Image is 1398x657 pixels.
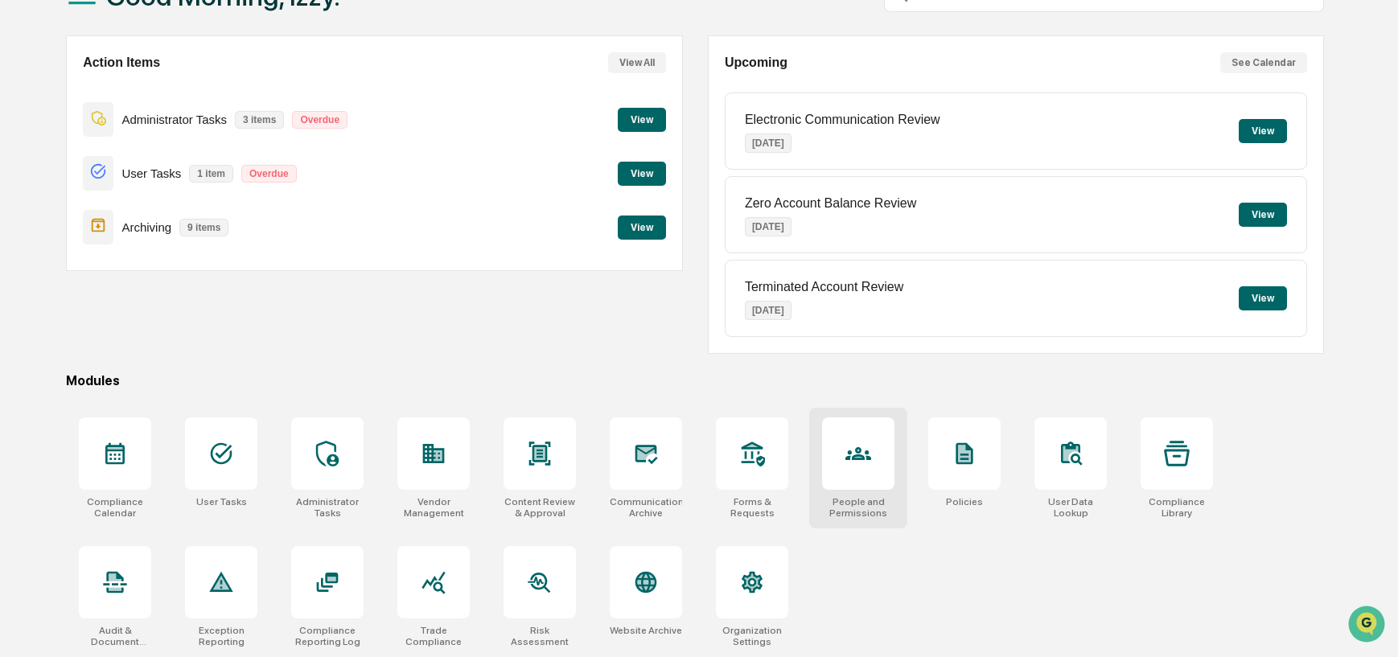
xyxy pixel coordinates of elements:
p: Overdue [292,111,347,129]
span: Preclearance [32,203,104,219]
div: Organization Settings [716,625,788,647]
p: [DATE] [745,217,792,236]
button: View All [608,52,666,73]
button: View [618,216,666,240]
button: Start new chat [273,128,293,147]
iframe: Open customer support [1347,604,1390,647]
div: User Tasks [196,496,247,507]
h2: Action Items [83,55,160,70]
div: Risk Assessment [504,625,576,647]
div: User Data Lookup [1034,496,1107,519]
a: View [618,165,666,180]
div: 🖐️ [16,204,29,217]
div: We're available if you need us! [55,139,204,152]
p: 1 item [189,165,233,183]
span: Pylon [160,273,195,285]
div: Modules [66,373,1324,388]
div: Audit & Document Logs [79,625,151,647]
p: Terminated Account Review [745,280,903,294]
a: View [618,111,666,126]
p: 3 items [235,111,284,129]
p: [DATE] [745,133,792,153]
p: Zero Account Balance Review [745,196,916,211]
p: [DATE] [745,301,792,320]
p: Administrator Tasks [121,113,227,126]
span: Data Lookup [32,233,101,249]
a: 🔎Data Lookup [10,227,108,256]
div: Compliance Library [1141,496,1213,519]
a: Powered byPylon [113,272,195,285]
div: 🗄️ [117,204,130,217]
button: View [1239,203,1287,227]
button: View [618,162,666,186]
div: Compliance Calendar [79,496,151,519]
span: Attestations [133,203,199,219]
div: Compliance Reporting Log [291,625,364,647]
button: View [1239,286,1287,310]
div: Trade Compliance [397,625,470,647]
button: See Calendar [1220,52,1307,73]
a: View [618,219,666,234]
p: Electronic Communication Review [745,113,940,127]
div: Policies [946,496,983,507]
div: Communications Archive [610,496,682,519]
button: View [1239,119,1287,143]
p: How can we help? [16,34,293,60]
a: 🖐️Preclearance [10,196,110,225]
p: 9 items [179,219,228,236]
img: 1746055101610-c473b297-6a78-478c-a979-82029cc54cd1 [16,123,45,152]
div: Content Review & Approval [504,496,576,519]
h2: Upcoming [725,55,787,70]
div: Forms & Requests [716,496,788,519]
div: Administrator Tasks [291,496,364,519]
div: Website Archive [610,625,682,636]
p: User Tasks [121,166,181,180]
p: Overdue [241,165,297,183]
div: Start new chat [55,123,264,139]
div: 🔎 [16,235,29,248]
p: Archiving [121,220,171,234]
div: Vendor Management [397,496,470,519]
div: People and Permissions [822,496,894,519]
div: Exception Reporting [185,625,257,647]
button: View [618,108,666,132]
a: 🗄️Attestations [110,196,206,225]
